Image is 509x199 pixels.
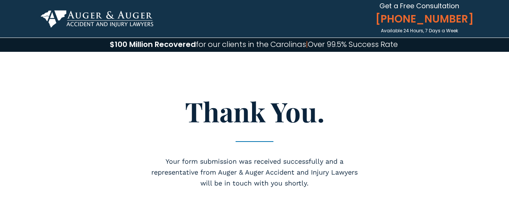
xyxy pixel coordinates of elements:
[379,1,459,11] span: Get a Free Consultation
[151,157,358,187] span: Your form submission was received successfully and a representative from Auger & Auger Accident a...
[306,39,308,50] span: |
[372,10,469,28] a: [PHONE_NUMBER]
[110,39,196,50] span: $100 Million Recovered
[381,27,458,34] span: Available 24 Hours, 7 Days a Week
[372,13,469,26] span: [PHONE_NUMBER]
[185,93,324,129] span: Thank You.
[196,39,306,50] span: for our clients in the Carolinas
[308,39,398,50] span: Over 99.5% Success Rate
[41,10,153,27] img: Auger & Auger Accident and Injury Lawyers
